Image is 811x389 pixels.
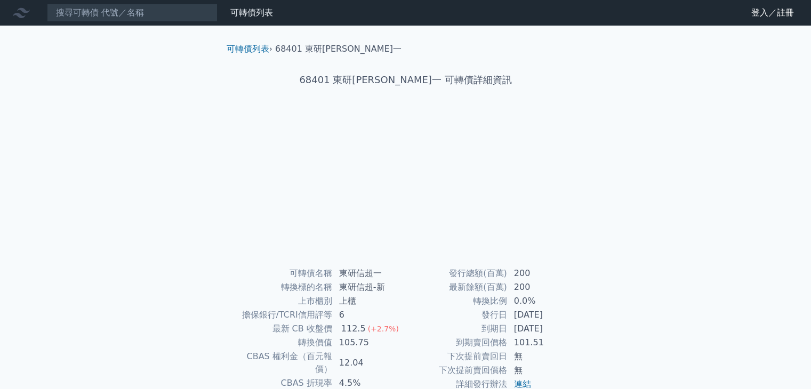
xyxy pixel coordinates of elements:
a: 可轉債列表 [227,44,269,54]
a: 連結 [514,379,531,389]
li: 68401 東研[PERSON_NAME]一 [275,43,402,55]
td: 上櫃 [333,294,406,308]
div: 112.5 [339,322,368,335]
td: 12.04 [333,350,406,376]
td: 發行日 [406,308,508,322]
td: 200 [508,266,581,280]
td: [DATE] [508,322,581,336]
td: 最新 CB 收盤價 [231,322,333,336]
td: 東研信超一 [333,266,406,280]
td: CBAS 權利金（百元報價） [231,350,333,376]
td: 無 [508,350,581,363]
td: 東研信超-新 [333,280,406,294]
td: 6 [333,308,406,322]
span: (+2.7%) [368,325,399,333]
td: 到期賣回價格 [406,336,508,350]
td: 200 [508,280,581,294]
td: 0.0% [508,294,581,308]
td: [DATE] [508,308,581,322]
td: 下次提前賣回價格 [406,363,508,377]
td: 擔保銀行/TCRI信用評等 [231,308,333,322]
td: 下次提前賣回日 [406,350,508,363]
td: 最新餘額(百萬) [406,280,508,294]
input: 搜尋可轉債 代號／名稱 [47,4,218,22]
td: 上市櫃別 [231,294,333,308]
td: 發行總額(百萬) [406,266,508,280]
li: › [227,43,272,55]
td: 可轉債名稱 [231,266,333,280]
h1: 68401 東研[PERSON_NAME]一 可轉債詳細資訊 [218,72,593,87]
td: 轉換價值 [231,336,333,350]
a: 可轉債列表 [230,7,273,18]
td: 到期日 [406,322,508,336]
td: 105.75 [333,336,406,350]
td: 101.51 [508,336,581,350]
td: 轉換標的名稱 [231,280,333,294]
td: 無 [508,363,581,377]
a: 登入／註冊 [743,4,802,21]
td: 轉換比例 [406,294,508,308]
